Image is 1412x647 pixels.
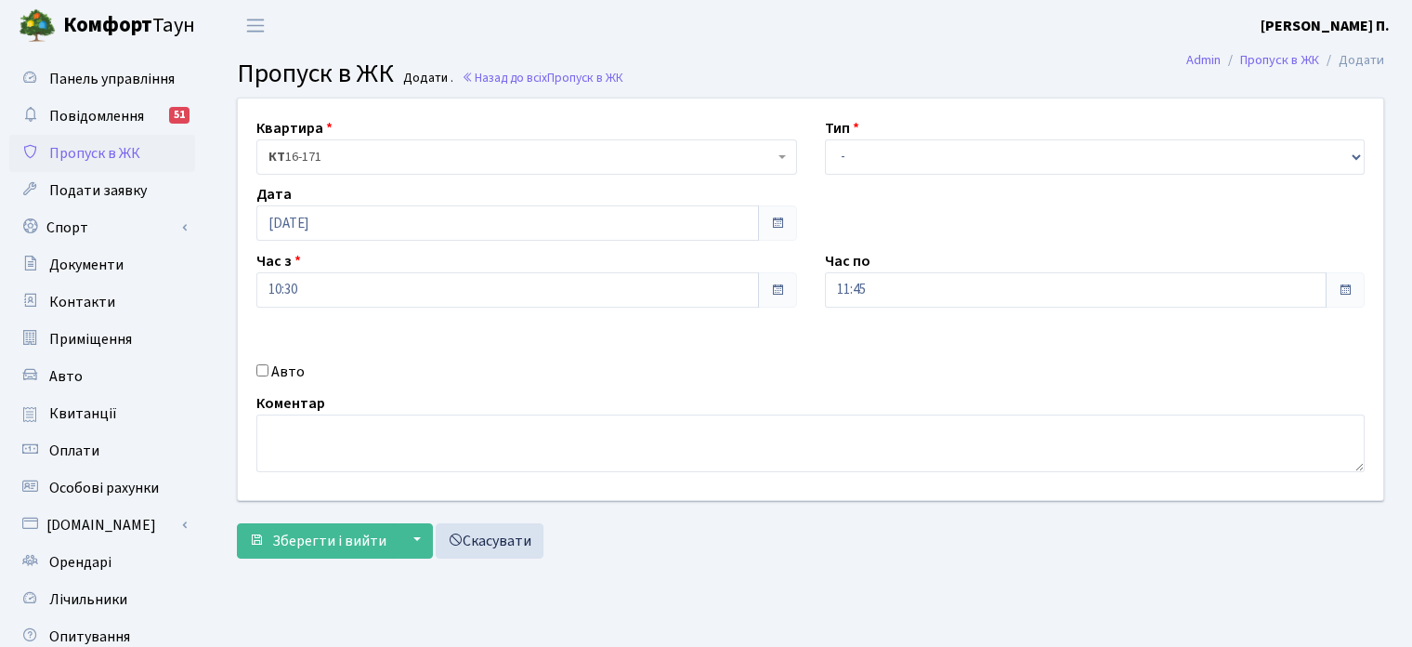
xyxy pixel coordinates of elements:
[1158,41,1412,80] nav: breadcrumb
[256,250,301,272] label: Час з
[49,292,115,312] span: Контакти
[825,250,870,272] label: Час по
[49,366,83,387] span: Авто
[462,69,623,86] a: Назад до всіхПропуск в ЖК
[9,172,195,209] a: Подати заявку
[9,60,195,98] a: Панель управління
[9,321,195,358] a: Приміщення
[63,10,152,40] b: Комфорт
[169,107,190,124] div: 51
[1186,50,1221,70] a: Admin
[49,589,127,610] span: Лічильники
[1261,15,1390,37] a: [PERSON_NAME] П.
[1319,50,1384,71] li: Додати
[9,581,195,618] a: Лічильники
[63,10,195,42] span: Таун
[9,135,195,172] a: Пропуск в ЖК
[256,117,333,139] label: Квартира
[436,523,543,559] a: Скасувати
[9,209,195,246] a: Спорт
[9,544,195,581] a: Орендарі
[49,106,144,126] span: Повідомлення
[9,395,195,432] a: Квитанції
[256,183,292,205] label: Дата
[825,117,859,139] label: Тип
[271,361,305,383] label: Авто
[9,284,195,321] a: Контакти
[49,329,132,350] span: Приміщення
[268,148,774,166] span: <b>КТ</b>&nbsp;&nbsp;&nbsp;&nbsp;16-171
[1240,50,1319,70] a: Пропуск в ЖК
[232,10,279,41] button: Переключити навігацію
[9,98,195,135] a: Повідомлення51
[237,55,394,92] span: Пропуск в ЖК
[237,523,399,559] button: Зберегти і вийти
[268,148,285,166] b: КТ
[9,507,195,544] a: [DOMAIN_NAME]
[272,531,386,551] span: Зберегти і вийти
[49,478,159,498] span: Особові рахунки
[49,552,111,573] span: Орендарі
[49,627,130,647] span: Опитування
[49,143,140,164] span: Пропуск в ЖК
[49,255,124,275] span: Документи
[49,180,147,201] span: Подати заявку
[49,441,99,461] span: Оплати
[1261,16,1390,36] b: [PERSON_NAME] П.
[9,469,195,507] a: Особові рахунки
[9,246,195,284] a: Документи
[399,71,453,86] small: Додати .
[256,139,797,175] span: <b>КТ</b>&nbsp;&nbsp;&nbsp;&nbsp;16-171
[9,358,195,395] a: Авто
[9,432,195,469] a: Оплати
[547,69,623,86] span: Пропуск в ЖК
[49,403,117,424] span: Квитанції
[49,69,175,89] span: Панель управління
[19,7,56,45] img: logo.png
[256,392,325,415] label: Коментар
